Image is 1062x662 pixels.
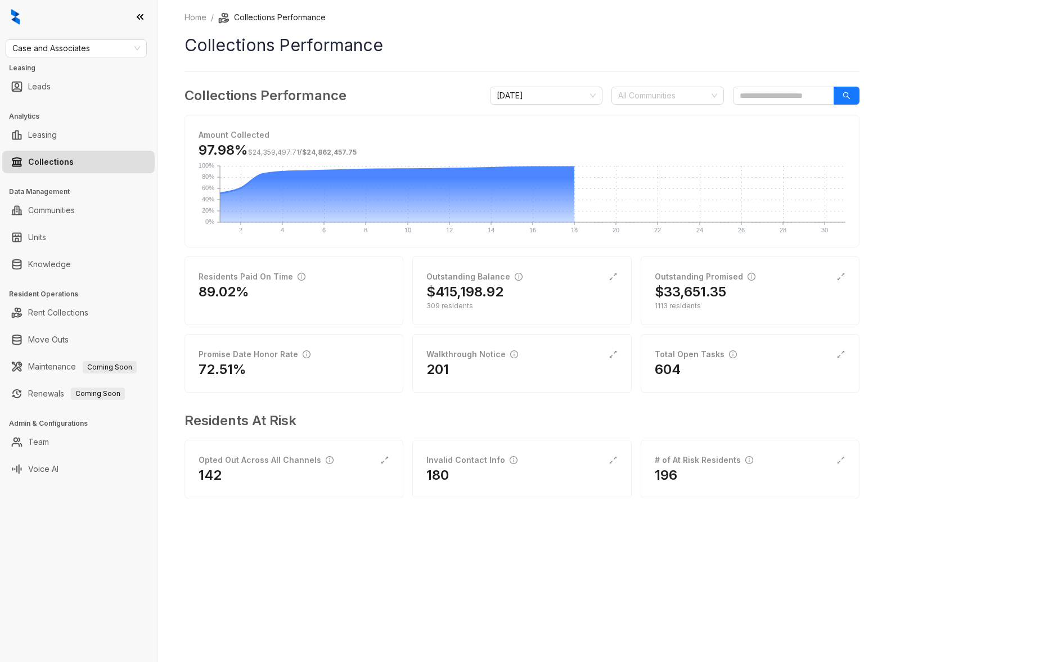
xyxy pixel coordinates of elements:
[199,141,357,159] h3: 97.98%
[655,301,845,311] div: 1113 residents
[2,151,155,173] li: Collections
[9,289,157,299] h3: Resident Operations
[426,271,523,283] div: Outstanding Balance
[609,456,618,465] span: expand-alt
[2,458,155,480] li: Voice AI
[28,151,74,173] a: Collections
[11,9,20,25] img: logo
[738,227,745,233] text: 26
[9,63,157,73] h3: Leasing
[655,283,726,301] h2: $33,651.35
[655,361,681,379] h2: 604
[426,301,617,311] div: 309 residents
[836,350,845,359] span: expand-alt
[510,456,517,464] span: info-circle
[202,173,214,180] text: 80%
[2,75,155,98] li: Leads
[202,184,214,191] text: 60%
[9,187,157,197] h3: Data Management
[654,227,661,233] text: 22
[2,431,155,453] li: Team
[780,227,786,233] text: 28
[28,253,71,276] a: Knowledge
[28,301,88,324] a: Rent Collections
[28,124,57,146] a: Leasing
[302,148,357,156] span: $24,862,457.75
[380,456,389,465] span: expand-alt
[655,348,737,361] div: Total Open Tasks
[9,111,157,121] h3: Analytics
[281,227,284,233] text: 4
[184,33,859,58] h1: Collections Performance
[199,466,222,484] h2: 142
[843,92,850,100] span: search
[322,227,326,233] text: 6
[326,456,334,464] span: info-circle
[655,454,753,466] div: # of At Risk Residents
[83,361,137,373] span: Coming Soon
[199,454,334,466] div: Opted Out Across All Channels
[199,130,269,139] strong: Amount Collected
[211,11,214,24] li: /
[655,466,677,484] h2: 196
[28,431,49,453] a: Team
[303,350,310,358] span: info-circle
[515,273,523,281] span: info-circle
[836,456,845,465] span: expand-alt
[202,207,214,214] text: 20%
[2,253,155,276] li: Knowledge
[2,328,155,351] li: Move Outs
[364,227,367,233] text: 8
[184,85,346,106] h3: Collections Performance
[28,382,125,405] a: RenewalsComing Soon
[609,272,618,281] span: expand-alt
[426,454,517,466] div: Invalid Contact Info
[28,328,69,351] a: Move Outs
[205,218,214,225] text: 0%
[821,227,828,233] text: 30
[298,273,305,281] span: info-circle
[729,350,737,358] span: info-circle
[248,148,357,156] span: /
[696,227,703,233] text: 24
[426,361,449,379] h2: 201
[199,348,310,361] div: Promise Date Honor Rate
[748,273,755,281] span: info-circle
[218,11,326,24] li: Collections Performance
[248,148,299,156] span: $24,359,497.71
[2,301,155,324] li: Rent Collections
[426,348,518,361] div: Walkthrough Notice
[28,226,46,249] a: Units
[745,456,753,464] span: info-circle
[613,227,619,233] text: 20
[182,11,209,24] a: Home
[497,87,596,104] span: August 2025
[488,227,494,233] text: 14
[404,227,411,233] text: 10
[9,418,157,429] h3: Admin & Configurations
[571,227,578,233] text: 18
[2,355,155,378] li: Maintenance
[2,199,155,222] li: Communities
[529,227,536,233] text: 16
[446,227,453,233] text: 12
[12,40,140,57] span: Case and Associates
[184,411,850,431] h3: Residents At Risk
[199,361,246,379] h2: 72.51%
[239,227,242,233] text: 2
[510,350,518,358] span: info-circle
[199,162,214,169] text: 100%
[426,283,503,301] h2: $415,198.92
[2,124,155,146] li: Leasing
[28,199,75,222] a: Communities
[609,350,618,359] span: expand-alt
[28,458,58,480] a: Voice AI
[28,75,51,98] a: Leads
[426,466,449,484] h2: 180
[199,283,249,301] h2: 89.02%
[836,272,845,281] span: expand-alt
[199,271,305,283] div: Residents Paid On Time
[71,388,125,400] span: Coming Soon
[2,382,155,405] li: Renewals
[655,271,755,283] div: Outstanding Promised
